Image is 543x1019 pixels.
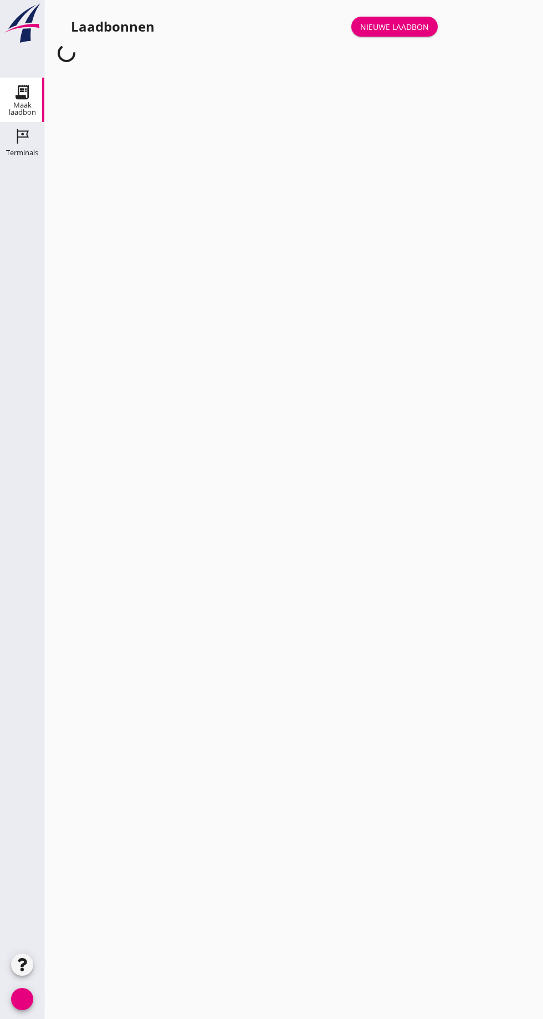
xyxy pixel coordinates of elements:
font: Maak laadbon [9,100,36,117]
a: Nieuwe laadbon [351,17,438,37]
font: Terminals [6,147,38,157]
img: logo-small.a267ee39.svg [2,3,42,44]
font: Nieuwe laadbon [360,22,429,32]
font: Laadbonnen [71,17,155,35]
